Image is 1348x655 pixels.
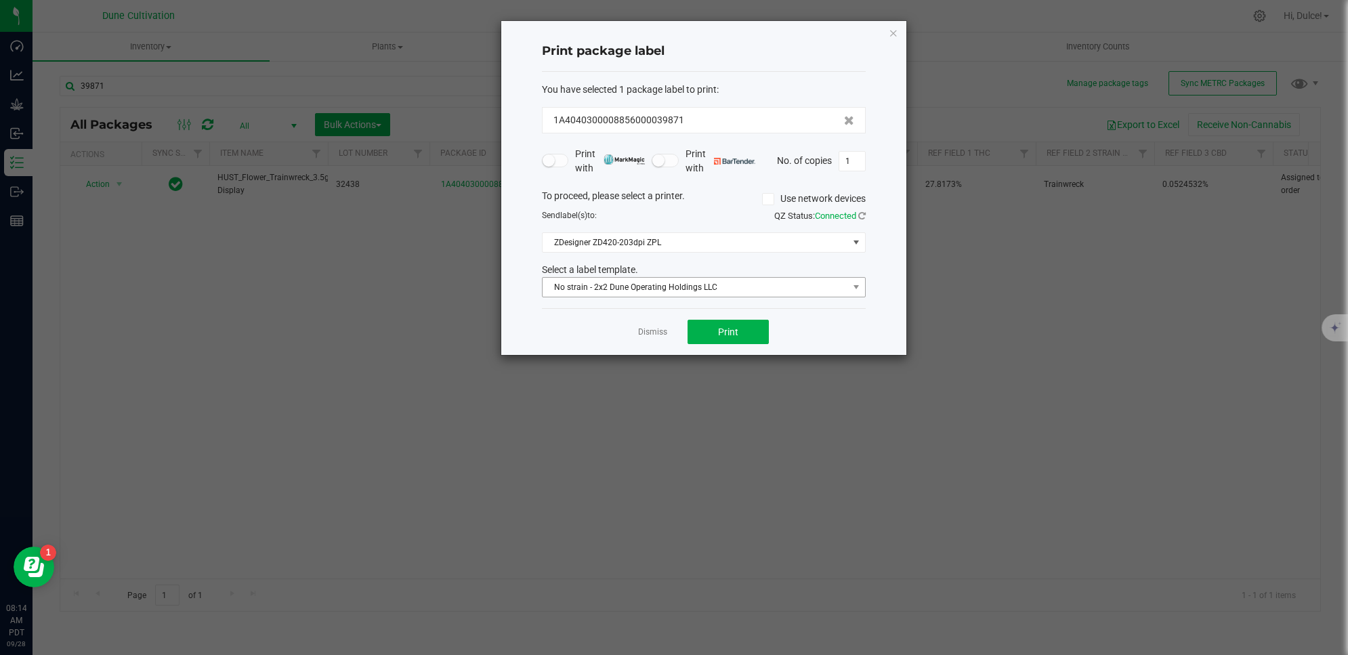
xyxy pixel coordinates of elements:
[40,545,56,561] iframe: Resource center unread badge
[542,43,866,60] h4: Print package label
[638,326,667,338] a: Dismiss
[604,154,645,165] img: mark_magic_cybra.png
[532,189,876,209] div: To proceed, please select a printer.
[542,84,717,95] span: You have selected 1 package label to print
[560,211,587,220] span: label(s)
[542,211,597,220] span: Send to:
[686,147,755,175] span: Print with
[714,158,755,165] img: bartender.png
[688,320,769,344] button: Print
[14,547,54,587] iframe: Resource center
[777,154,832,165] span: No. of copies
[815,211,856,221] span: Connected
[575,147,645,175] span: Print with
[542,83,866,97] div: :
[553,113,684,127] span: 1A4040300008856000039871
[543,233,848,252] span: ZDesigner ZD420-203dpi ZPL
[718,326,738,337] span: Print
[543,278,848,297] span: No strain - 2x2 Dune Operating Holdings LLC
[774,211,866,221] span: QZ Status:
[762,192,866,206] label: Use network devices
[532,263,876,277] div: Select a label template.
